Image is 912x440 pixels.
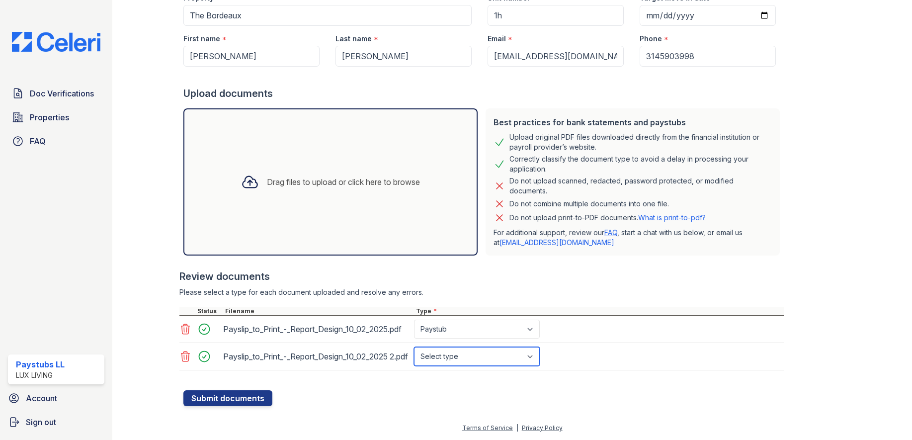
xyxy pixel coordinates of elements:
[516,424,518,432] div: |
[30,88,94,99] span: Doc Verifications
[223,321,410,337] div: Payslip_to_Print_-_Report_Design_10_02_2025.pdf
[509,213,706,223] p: Do not upload print-to-PDF documents.
[509,176,772,196] div: Do not upload scanned, redacted, password protected, or modified documents.
[179,287,784,297] div: Please select a type for each document uploaded and resolve any errors.
[179,269,784,283] div: Review documents
[26,392,57,404] span: Account
[8,107,104,127] a: Properties
[488,34,506,44] label: Email
[30,135,46,147] span: FAQ
[195,307,223,315] div: Status
[26,416,56,428] span: Sign out
[223,349,410,364] div: Payslip_to_Print_-_Report_Design_10_02_2025 2.pdf
[16,358,65,370] div: Paystubs LL
[638,213,706,222] a: What is print-to-pdf?
[16,370,65,380] div: Lux Living
[522,424,563,432] a: Privacy Policy
[183,87,784,100] div: Upload documents
[604,228,617,237] a: FAQ
[414,307,784,315] div: Type
[4,388,108,408] a: Account
[4,412,108,432] a: Sign out
[494,116,772,128] div: Best practices for bank statements and paystubs
[223,307,414,315] div: Filename
[462,424,513,432] a: Terms of Service
[499,238,614,247] a: [EMAIL_ADDRESS][DOMAIN_NAME]
[494,228,772,248] p: For additional support, review our , start a chat with us below, or email us at
[509,132,772,152] div: Upload original PDF files downloaded directly from the financial institution or payroll provider’...
[8,84,104,103] a: Doc Verifications
[335,34,372,44] label: Last name
[4,32,108,52] img: CE_Logo_Blue-a8612792a0a2168367f1c8372b55b34899dd931a85d93a1a3d3e32e68fde9ad4.png
[509,198,669,210] div: Do not combine multiple documents into one file.
[509,154,772,174] div: Correctly classify the document type to avoid a delay in processing your application.
[267,176,420,188] div: Drag files to upload or click here to browse
[183,390,272,406] button: Submit documents
[640,34,662,44] label: Phone
[8,131,104,151] a: FAQ
[30,111,69,123] span: Properties
[183,34,220,44] label: First name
